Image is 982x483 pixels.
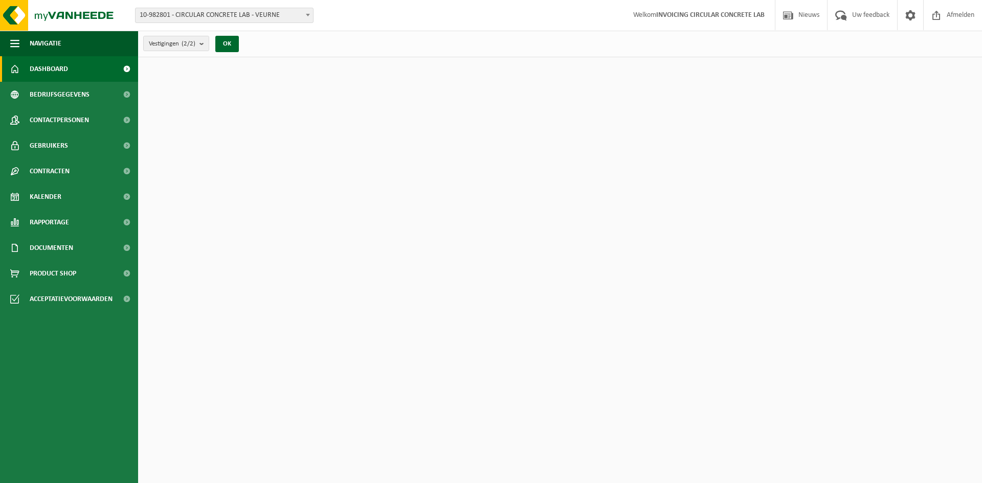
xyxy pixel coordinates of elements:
[30,261,76,286] span: Product Shop
[149,36,195,52] span: Vestigingen
[215,36,239,52] button: OK
[30,107,89,133] span: Contactpersonen
[182,40,195,47] count: (2/2)
[30,133,68,158] span: Gebruikers
[656,11,765,19] strong: INVOICING CIRCULAR CONCRETE LAB
[30,184,61,210] span: Kalender
[30,210,69,235] span: Rapportage
[30,31,61,56] span: Navigatie
[30,82,90,107] span: Bedrijfsgegevens
[143,36,209,51] button: Vestigingen(2/2)
[135,8,314,23] span: 10-982801 - CIRCULAR CONCRETE LAB - VEURNE
[30,56,68,82] span: Dashboard
[136,8,313,22] span: 10-982801 - CIRCULAR CONCRETE LAB - VEURNE
[30,235,73,261] span: Documenten
[30,158,70,184] span: Contracten
[30,286,113,312] span: Acceptatievoorwaarden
